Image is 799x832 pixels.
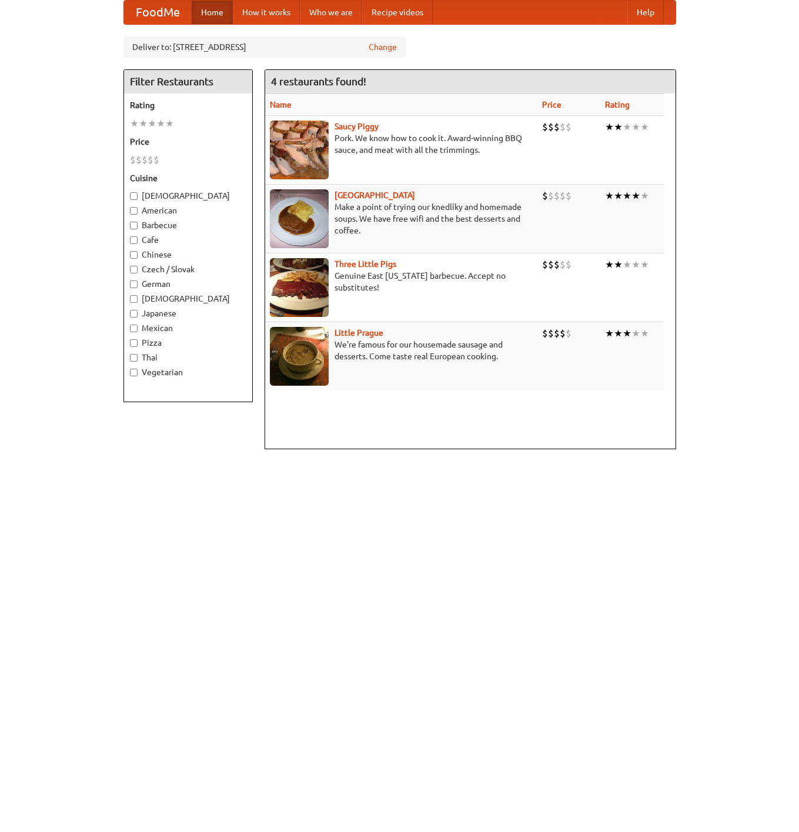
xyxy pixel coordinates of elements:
[130,136,246,148] h5: Price
[270,132,533,156] p: Pork. We know how to cook it. Award-winning BBQ sauce, and meat with all the trimmings.
[631,327,640,340] li: ★
[554,189,560,202] li: $
[130,337,246,349] label: Pizza
[554,258,560,271] li: $
[130,278,246,290] label: German
[566,189,571,202] li: $
[270,327,329,386] img: littleprague.jpg
[566,258,571,271] li: $
[605,100,630,109] a: Rating
[614,121,623,133] li: ★
[148,153,153,166] li: $
[192,1,233,24] a: Home
[270,189,329,248] img: czechpoint.jpg
[548,327,554,340] li: $
[130,99,246,111] h5: Rating
[130,251,138,259] input: Chinese
[136,153,142,166] li: $
[640,189,649,202] li: ★
[130,117,139,130] li: ★
[130,352,246,363] label: Thai
[130,354,138,362] input: Thai
[566,327,571,340] li: $
[130,369,138,376] input: Vegetarian
[335,122,379,131] a: Saucy Piggy
[369,41,397,53] a: Change
[130,205,246,216] label: American
[130,310,138,318] input: Japanese
[631,258,640,271] li: ★
[605,258,614,271] li: ★
[605,327,614,340] li: ★
[130,192,138,200] input: [DEMOGRAPHIC_DATA]
[566,121,571,133] li: $
[270,270,533,293] p: Genuine East [US_STATE] barbecue. Accept no substitutes!
[148,117,156,130] li: ★
[640,121,649,133] li: ★
[542,258,548,271] li: $
[130,249,246,260] label: Chinese
[560,327,566,340] li: $
[270,339,533,362] p: We're famous for our housemade sausage and desserts. Come taste real European cooking.
[560,189,566,202] li: $
[130,153,136,166] li: $
[560,121,566,133] li: $
[335,259,396,269] b: Three Little Pigs
[640,327,649,340] li: ★
[130,266,138,273] input: Czech / Slovak
[554,121,560,133] li: $
[554,327,560,340] li: $
[542,100,561,109] a: Price
[542,189,548,202] li: $
[605,189,614,202] li: ★
[548,189,554,202] li: $
[548,121,554,133] li: $
[623,258,631,271] li: ★
[130,366,246,378] label: Vegetarian
[623,121,631,133] li: ★
[165,117,174,130] li: ★
[270,121,329,179] img: saucy.jpg
[130,219,246,231] label: Barbecue
[614,258,623,271] li: ★
[631,189,640,202] li: ★
[130,263,246,275] label: Czech / Slovak
[130,322,246,334] label: Mexican
[362,1,433,24] a: Recipe videos
[153,153,159,166] li: $
[124,1,192,24] a: FoodMe
[130,308,246,319] label: Japanese
[271,76,366,87] ng-pluralize: 4 restaurants found!
[124,70,252,93] h4: Filter Restaurants
[123,36,406,58] div: Deliver to: [STREET_ADDRESS]
[130,190,246,202] label: [DEMOGRAPHIC_DATA]
[130,293,246,305] label: [DEMOGRAPHIC_DATA]
[270,201,533,236] p: Make a point of trying our knedlíky and homemade soups. We have free wifi and the best desserts a...
[542,121,548,133] li: $
[130,339,138,347] input: Pizza
[270,100,292,109] a: Name
[139,117,148,130] li: ★
[614,327,623,340] li: ★
[631,121,640,133] li: ★
[130,325,138,332] input: Mexican
[130,207,138,215] input: American
[640,258,649,271] li: ★
[130,236,138,244] input: Cafe
[623,189,631,202] li: ★
[335,191,415,200] a: [GEOGRAPHIC_DATA]
[548,258,554,271] li: $
[130,295,138,303] input: [DEMOGRAPHIC_DATA]
[560,258,566,271] li: $
[130,222,138,229] input: Barbecue
[614,189,623,202] li: ★
[130,234,246,246] label: Cafe
[605,121,614,133] li: ★
[300,1,362,24] a: Who we are
[130,172,246,184] h5: Cuisine
[623,327,631,340] li: ★
[335,328,383,338] a: Little Prague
